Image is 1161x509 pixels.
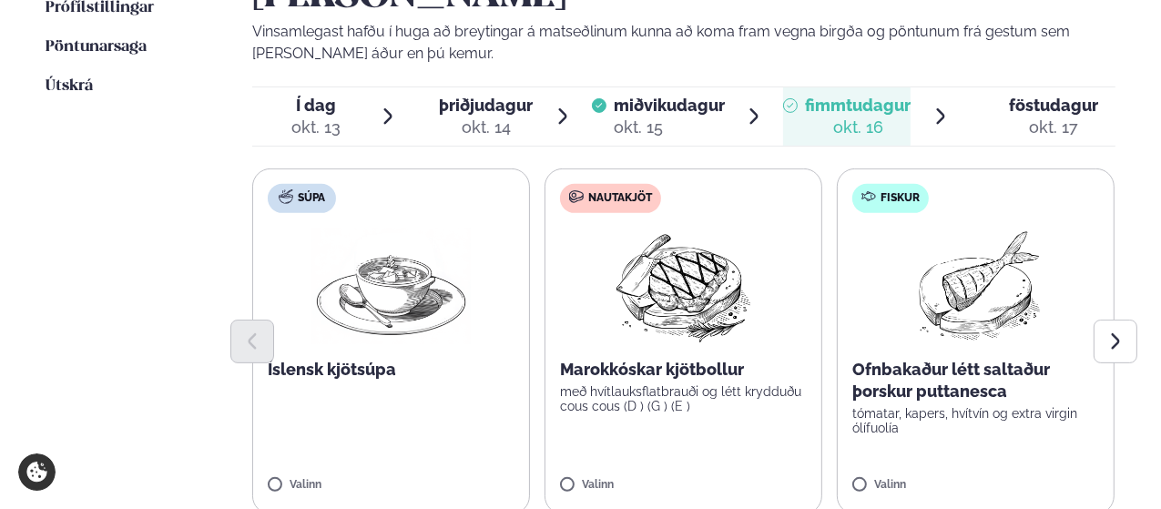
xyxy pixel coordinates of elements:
[46,39,147,55] span: Pöntunarsaga
[560,359,807,381] p: Marokkóskar kjötbollur
[1094,320,1137,363] button: Next slide
[311,228,472,344] img: Soup.png
[805,96,911,115] span: fimmtudagur
[46,36,147,58] a: Pöntunarsaga
[852,406,1099,435] p: tómatar, kapers, hvítvín og extra virgin ólífuolía
[588,191,652,206] span: Nautakjöt
[805,117,911,138] div: okt. 16
[268,359,514,381] p: Íslensk kjötsúpa
[230,320,274,363] button: Previous slide
[252,21,1115,65] p: Vinsamlegast hafðu í huga að breytingar á matseðlinum kunna að koma fram vegna birgða og pöntunum...
[861,189,876,204] img: fish.svg
[895,228,1056,344] img: Fish.png
[46,78,93,94] span: Útskrá
[852,359,1099,402] p: Ofnbakaður létt saltaður þorskur puttanesca
[279,189,293,204] img: soup.svg
[614,117,725,138] div: okt. 15
[298,191,325,206] span: Súpa
[439,117,533,138] div: okt. 14
[291,117,341,138] div: okt. 13
[569,189,584,204] img: beef.svg
[1009,117,1098,138] div: okt. 17
[614,96,725,115] span: miðvikudagur
[560,384,807,413] p: með hvítlauksflatbrauði og létt krydduðu cous cous (D ) (G ) (E )
[18,453,56,491] a: Cookie settings
[881,191,920,206] span: Fiskur
[291,95,341,117] span: Í dag
[46,76,93,97] a: Útskrá
[603,228,764,344] img: Beef-Meat.png
[1009,96,1098,115] span: föstudagur
[439,96,533,115] span: þriðjudagur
